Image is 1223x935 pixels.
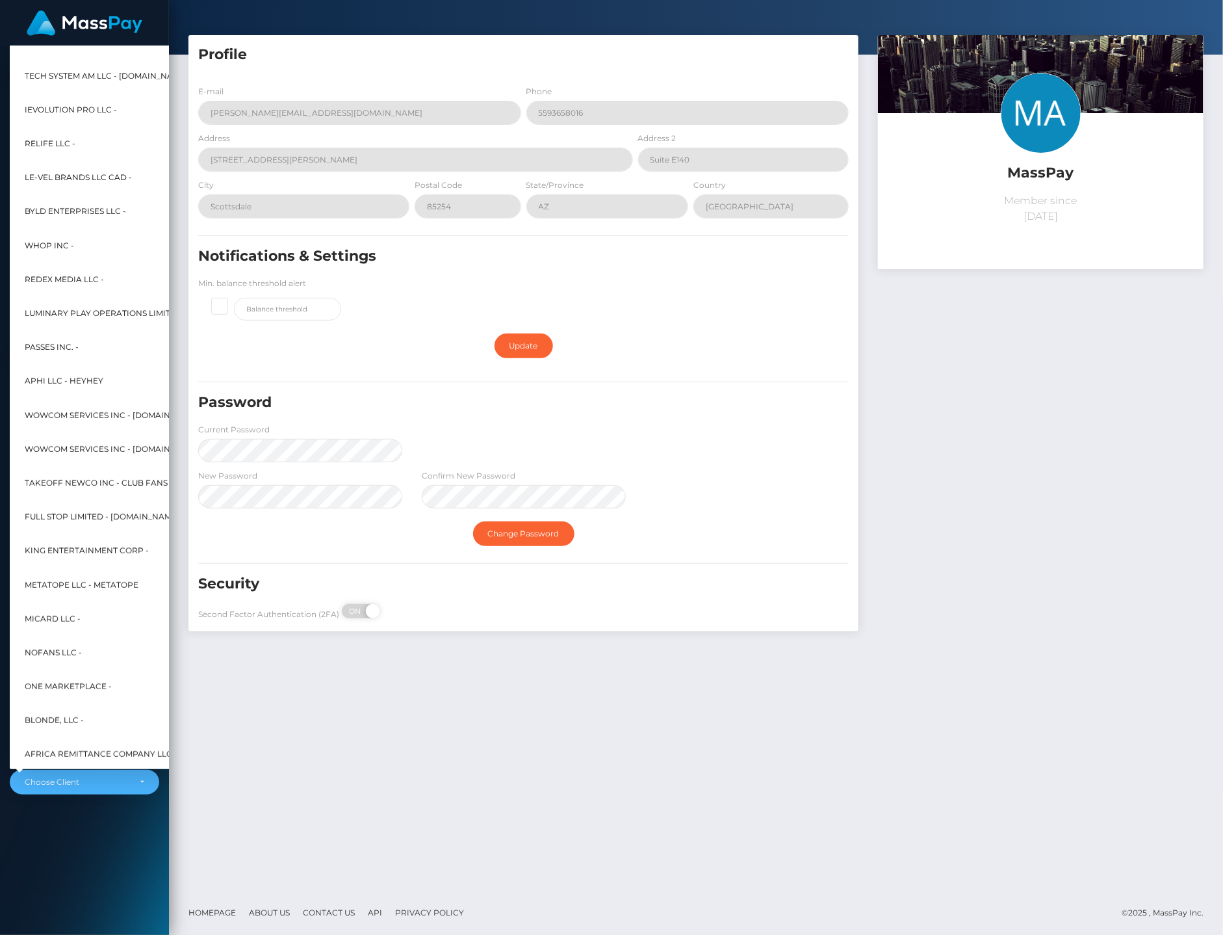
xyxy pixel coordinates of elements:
[422,470,515,482] label: Confirm New Password
[25,237,74,254] span: Whop Inc -
[495,334,553,358] a: Update
[25,611,81,627] span: MiCard LLC -
[198,278,306,289] label: Min. balance threshold alert
[183,902,241,923] a: Homepage
[25,777,129,787] div: Choose Client
[27,10,142,36] img: MassPay Logo
[693,179,726,191] label: Country
[25,373,103,389] span: APHI LLC - HeyHey
[888,163,1194,183] h5: MassPay
[888,193,1194,224] p: Member since [DATE]
[198,179,214,191] label: City
[25,339,79,356] span: Passes Inc. -
[25,204,126,220] span: BYLD Enterprises LLC -
[878,35,1204,252] img: ...
[25,508,179,525] span: Full Stop Limited - [DOMAIN_NAME]
[298,902,360,923] a: Contact Us
[198,574,744,594] h5: Security
[198,609,339,620] label: Second Factor Authentication (2FA)
[25,135,75,152] span: RELIFE LLC -
[198,393,744,413] h5: Password
[198,86,224,98] label: E-mail
[10,770,159,795] button: Choose Client
[244,902,295,923] a: About Us
[25,475,168,492] span: Takeoff Newco Inc - Club Fans
[25,271,104,288] span: RedEx Media LLC -
[363,902,387,923] a: API
[473,521,574,546] a: Change Password
[198,45,849,65] h5: Profile
[25,305,255,322] span: Luminary Play Operations Limited - Megabonanza
[25,678,112,695] span: One MarketPlace -
[25,407,291,424] span: WOWCOM Services Inc - [DOMAIN_NAME] [GEOGRAPHIC_DATA]
[25,101,117,118] span: iEvolution Pro LLC -
[25,441,222,458] span: WOWCOM Services Inc - [DOMAIN_NAME] CAN
[341,604,373,618] span: ON
[526,179,584,191] label: State/Province
[415,179,462,191] label: Postal Code
[25,712,84,729] span: Blonde, LLC -
[25,542,149,559] span: King Entertainment Corp -
[198,424,270,436] label: Current Password
[25,644,82,661] span: NoFans LLC -
[25,746,221,763] span: Africa Remittance Company LLC - SikaCash
[198,246,744,267] h5: Notifications & Settings
[638,133,676,144] label: Address 2
[198,133,230,144] label: Address
[25,577,138,594] span: Metatope LLC - MetaTope
[526,86,552,98] label: Phone
[390,902,469,923] a: Privacy Policy
[25,169,132,186] span: Le-Vel Brands LLC CAD -
[25,68,188,85] span: Tech System AM LLC - [DOMAIN_NAME]
[1122,906,1213,920] div: © 2025 , MassPay Inc.
[198,470,257,482] label: New Password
